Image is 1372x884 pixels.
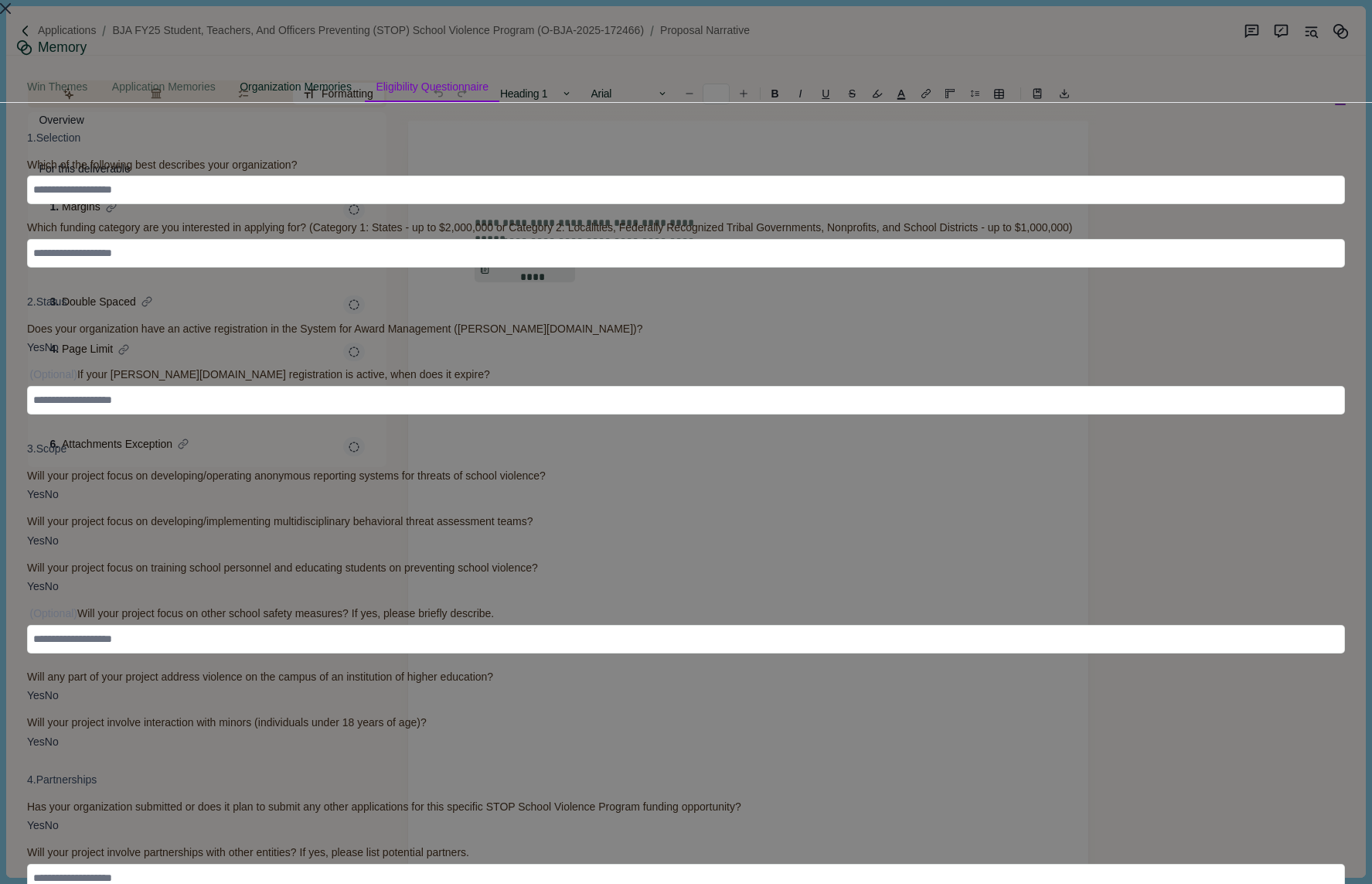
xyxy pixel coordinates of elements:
div: Has your organization submitted or does it plan to submit any other applications for this specifi... [27,799,741,815]
span: No [45,488,59,500]
div: Will your project focus on training school personnel and educating students on preventing school ... [27,560,538,576]
div: Will your project focus on developing/implementing multidisciplinary behavioral threat assessment... [27,514,533,530]
div: Will your project involve partnerships with other entities? If yes, please list potential partners. [27,845,469,861]
h4: 4 . Partnerships [27,772,1345,788]
div: Win Themes [16,73,98,102]
span: Yes [27,534,45,547]
div: Memory [38,38,87,57]
span: No [45,534,59,547]
div: If your [PERSON_NAME][DOMAIN_NAME] registration is active, when does it expire? [27,367,490,383]
div: Application Memories [101,73,226,102]
div: Will any part of your project address violence on the campus of an institution of higher education? [27,669,493,685]
div: Eligibility Questionnaire [365,73,499,102]
div: Will your project focus on developing/operating anonymous reporting systems for threats of school... [27,468,546,484]
span: (Optional) [30,368,77,381]
div: Which of the following best describes your organization? [27,157,297,173]
h4: 3 . Scope [27,441,1345,457]
div: Organization Memories [229,73,363,102]
div: Will your project involve interaction with minors (individuals under 18 years of age)? [27,715,427,731]
span: Yes [27,341,45,353]
span: No [45,341,59,353]
h4: 2 . Status [27,294,1345,310]
span: Yes [27,736,45,748]
span: Yes [27,488,45,500]
span: No [45,736,59,748]
div: Does your organization have an active registration in the System for Award Management ([PERSON_NA... [27,321,643,337]
div: Will your project focus on other school safety measures? If yes, please briefly describe. [27,606,494,622]
span: Yes [27,819,45,831]
span: (Optional) [30,607,77,619]
h4: 1 . Selection [27,130,1345,146]
span: No [45,580,59,592]
span: No [45,689,59,701]
span: Yes [27,580,45,592]
span: No [45,819,59,831]
div: Which funding category are you interested in applying for? (Category 1: States - up to $2,000,000... [27,220,1073,236]
span: Yes [27,689,45,701]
